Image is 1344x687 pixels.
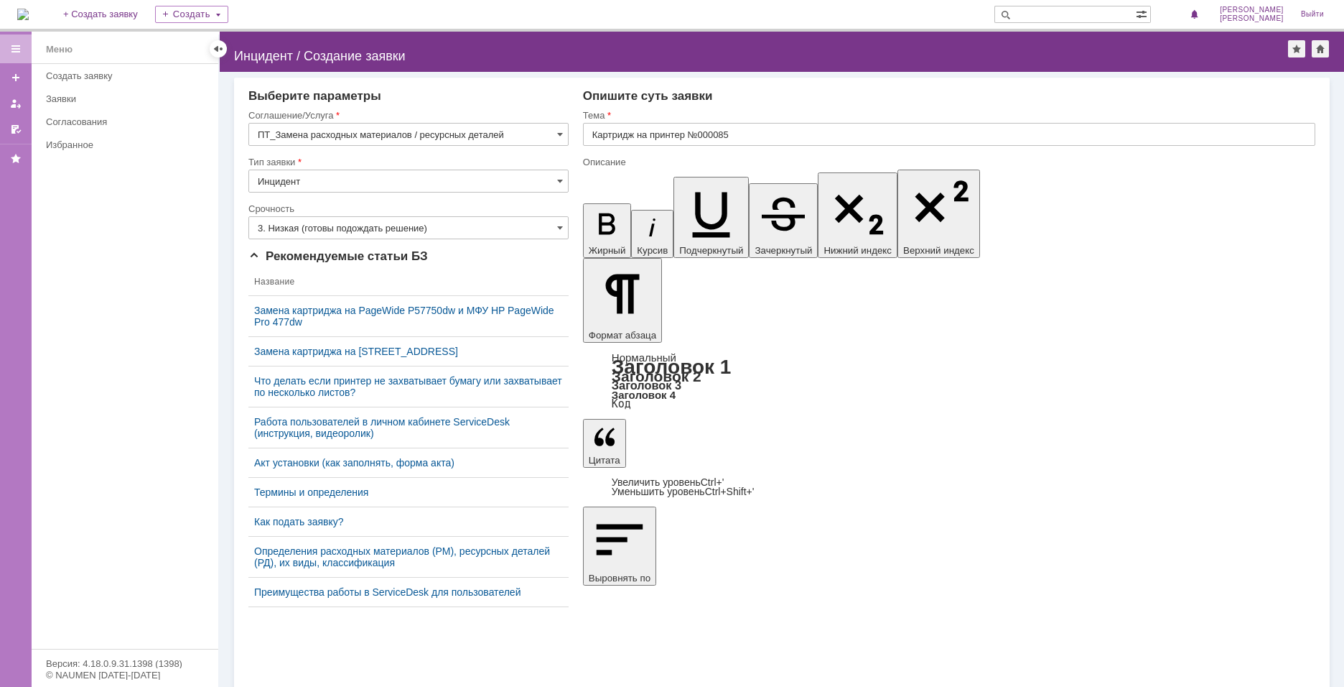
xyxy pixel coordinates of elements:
div: Избранное [46,139,194,150]
span: Формат абзаца [589,330,656,341]
span: Курсив [637,245,668,256]
a: Заголовок 4 [612,389,676,401]
div: Цитата [583,478,1315,497]
a: Decrease [612,486,755,497]
div: © NAUMEN [DATE]-[DATE] [46,670,204,680]
div: Версия: 4.18.0.9.31.1398 (1398) [46,659,204,668]
th: Название [248,268,569,296]
a: Замена картриджа на [STREET_ADDRESS] [254,346,563,357]
div: Соглашение/Услуга [248,111,566,120]
a: Что делать если принтер не захватывает бумагу или захватывает по несколько листов? [254,375,563,398]
button: Выровнять по [583,507,656,586]
a: Код [612,397,631,410]
span: Рекомендуемые статьи БЗ [248,249,428,263]
span: Нижний индекс [823,245,892,256]
a: Заголовок 2 [612,368,701,384]
div: Сделать домашней страницей [1312,40,1329,57]
div: Описание [583,157,1312,167]
a: Акт установки (как заполнять, форма акта) [254,457,563,469]
div: Скрыть меню [210,40,227,57]
div: Меню [46,41,73,58]
div: Согласования [46,116,210,127]
span: Верхний индекс [903,245,974,256]
span: [PERSON_NAME] [1220,14,1284,23]
span: Ctrl+' [701,476,724,488]
button: Жирный [583,203,632,258]
span: Цитата [589,455,620,466]
a: Мои заявки [4,92,27,115]
span: Жирный [589,245,626,256]
button: Зачеркнутый [749,183,818,258]
span: Опишите суть заявки [583,89,713,103]
div: Добавить в избранное [1288,40,1305,57]
div: Срочность [248,204,566,213]
a: Заголовок 1 [612,356,732,378]
a: Как подать заявку? [254,516,563,527]
div: Инцидент / Создание заявки [234,49,1288,63]
div: Создать [155,6,228,23]
button: Подчеркнутый [673,177,749,258]
span: Расширенный поиск [1136,6,1150,20]
a: Преимущества работы в ServiceDesk для пользователей [254,586,563,598]
div: Формат абзаца [583,353,1315,409]
button: Нижний индекс [818,172,897,258]
a: Мои согласования [4,118,27,141]
span: Выберите параметры [248,89,381,103]
a: Создать заявку [40,65,215,87]
span: Выровнять по [589,573,650,584]
a: Работа пользователей в личном кабинете ServiceDesk (инструкция, видеоролик) [254,416,563,439]
button: Формат абзаца [583,258,662,343]
a: Заявки [40,88,215,110]
div: Создать заявку [46,70,210,81]
span: Ctrl+Shift+' [705,486,755,497]
span: [PERSON_NAME] [1220,6,1284,14]
button: Курсив [631,210,673,258]
a: Определения расходных материалов (РМ), ресурсных деталей (РД), их виды, классификация [254,545,563,568]
button: Верхний индекс [897,170,980,258]
div: Тема [583,111,1312,120]
button: Цитата [583,419,626,468]
a: Increase [612,476,724,488]
a: Нормальный [612,351,676,364]
div: Заявки [46,93,210,104]
span: Зачеркнутый [755,245,812,256]
a: Замена картриджа на PageWide P57750dw и МФУ HP PageWide Pro 477dw [254,305,563,328]
div: Тип заявки [248,157,566,167]
a: Заголовок 3 [612,379,681,392]
a: Термины и определения [254,487,563,498]
a: Создать заявку [4,66,27,89]
a: Перейти на домашнюю страницу [17,9,29,20]
span: Подчеркнутый [679,245,743,256]
a: Согласования [40,111,215,133]
img: logo [17,9,29,20]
